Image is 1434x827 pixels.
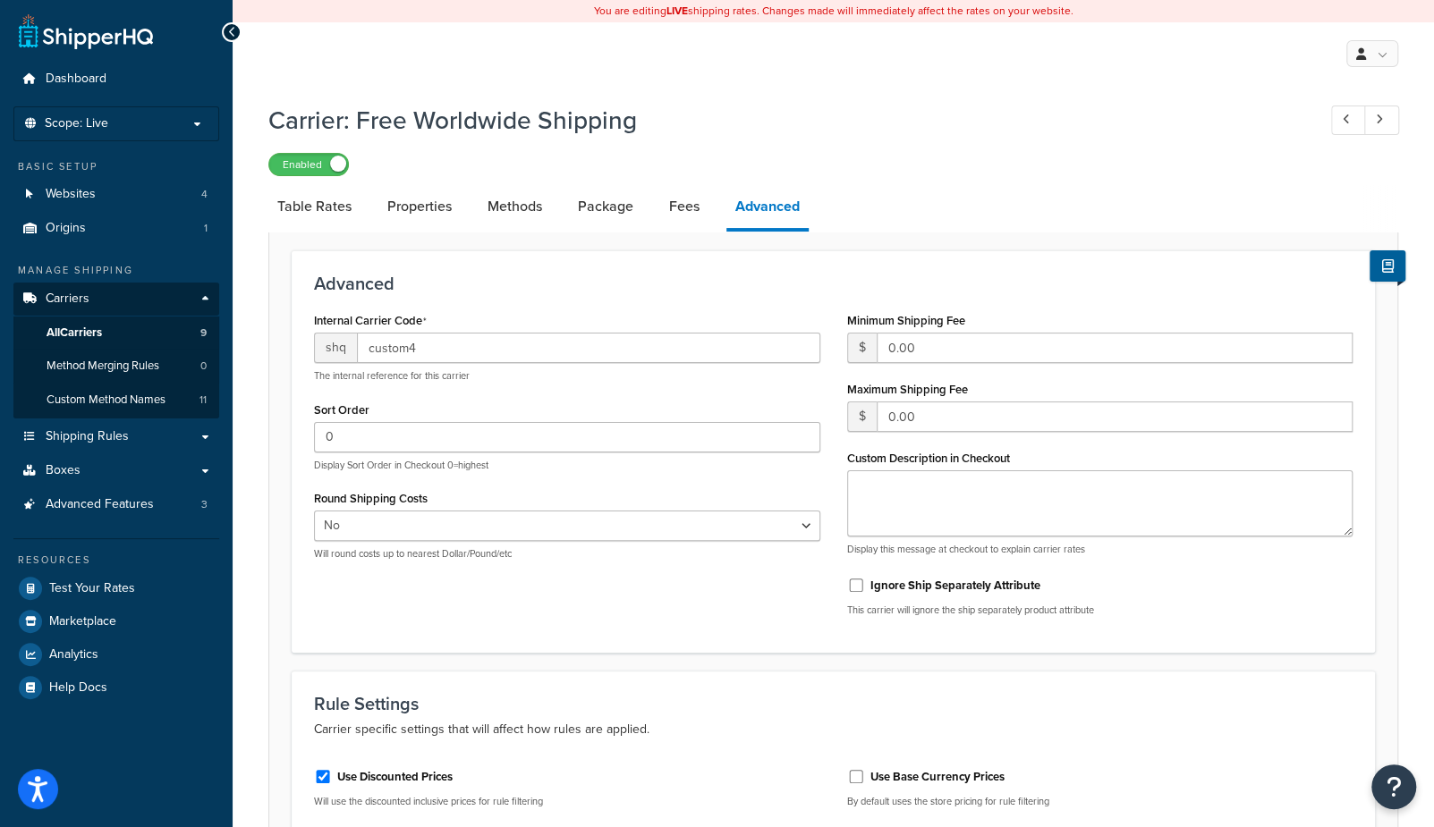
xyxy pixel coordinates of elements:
a: Fees [660,185,709,228]
span: Advanced Features [46,497,154,512]
p: By default uses the store pricing for rule filtering [847,795,1353,808]
li: Advanced Features [13,488,219,521]
p: Display this message at checkout to explain carrier rates [847,543,1353,556]
div: Basic Setup [13,159,219,174]
label: Internal Carrier Code [314,314,427,328]
span: 4 [201,187,208,202]
label: Round Shipping Costs [314,492,428,505]
a: Previous Record [1331,105,1366,135]
h1: Carrier: Free Worldwide Shipping [268,103,1298,138]
span: Marketplace [49,614,116,629]
a: Method Merging Rules0 [13,350,219,383]
p: Display Sort Order in Checkout 0=highest [314,459,820,472]
span: 0 [200,359,207,374]
a: Shipping Rules [13,420,219,453]
span: Boxes [46,463,81,478]
b: LIVE [666,3,688,19]
h3: Rule Settings [314,694,1353,713]
span: Shipping Rules [46,429,129,444]
button: Open Resource Center [1371,764,1416,809]
a: Carriers [13,283,219,316]
a: Analytics [13,638,219,671]
div: Resources [13,553,219,568]
a: Websites4 [13,178,219,211]
span: shq [314,333,357,363]
span: Dashboard [46,72,106,87]
p: Carrier specific settings that will affect how rules are applied. [314,719,1353,740]
li: Custom Method Names [13,384,219,417]
li: Carriers [13,283,219,418]
a: Custom Method Names11 [13,384,219,417]
a: Table Rates [268,185,361,228]
label: Sort Order [314,403,369,417]
a: Advanced [726,185,809,232]
label: Use Discounted Prices [337,769,453,785]
button: Show Help Docs [1370,250,1405,282]
a: Origins1 [13,212,219,245]
span: 1 [204,221,208,236]
span: 3 [201,497,208,512]
span: $ [847,333,877,363]
span: Analytics [49,647,98,662]
p: Will round costs up to nearest Dollar/Pound/etc [314,547,820,561]
a: Help Docs [13,671,219,704]
a: Boxes [13,454,219,487]
li: Method Merging Rules [13,350,219,383]
span: $ [847,401,877,432]
span: Carriers [46,291,89,307]
a: AllCarriers9 [13,316,219,350]
label: Maximum Shipping Fee [847,383,968,396]
div: Manage Shipping [13,263,219,278]
label: Use Base Currency Prices [870,769,1005,785]
a: Package [569,185,642,228]
a: Methods [479,185,551,228]
h3: Advanced [314,274,1353,293]
span: All Carriers [47,325,102,341]
label: Minimum Shipping Fee [847,314,965,327]
p: The internal reference for this carrier [314,369,820,383]
label: Enabled [269,154,348,175]
a: Marketplace [13,605,219,637]
a: Test Your Rates [13,572,219,604]
li: Websites [13,178,219,211]
p: Will use the discounted inclusive prices for rule filtering [314,795,820,808]
a: Dashboard [13,63,219,96]
span: 11 [199,392,207,408]
a: Properties [378,185,461,228]
label: Ignore Ship Separately Attribute [870,578,1040,594]
span: Method Merging Rules [47,359,159,374]
label: Custom Description in Checkout [847,451,1010,465]
a: Advanced Features3 [13,488,219,521]
span: Origins [46,221,86,236]
span: Help Docs [49,680,107,696]
span: Custom Method Names [47,392,165,408]
span: Test Your Rates [49,581,135,596]
span: 9 [200,325,207,341]
span: Websites [46,187,96,202]
a: Next Record [1364,105,1399,135]
span: Scope: Live [45,116,108,131]
p: This carrier will ignore the ship separately product attribute [847,603,1353,617]
li: Origins [13,212,219,245]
